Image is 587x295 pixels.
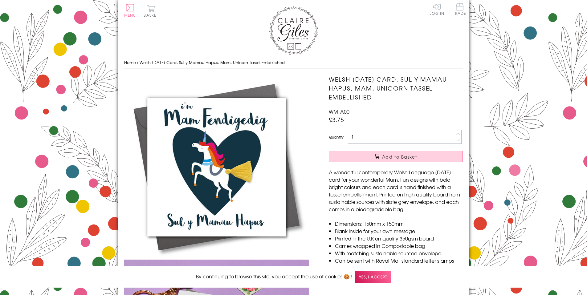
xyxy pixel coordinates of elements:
span: Menu [124,12,136,18]
span: Add to Basket [382,154,417,160]
button: Basket [143,5,160,17]
li: Blank inside for your own message [335,227,463,235]
h1: Welsh [DATE] Card, Sul y Mamau Hapus, Mam, Unicorn Tassel Embellished [329,75,463,101]
button: Menu [124,4,136,17]
span: Welsh [DATE] Card, Sul y Mamau Hapus, Mam, Unicorn Tassel Embellished [140,59,285,65]
span: WMTA001 [329,108,352,115]
li: Can be sent with Royal Mail standard letter stamps [335,257,463,264]
p: A wonderful contemporary Welsh Language [DATE] card for your wonderful Mum. Fun designs with bold... [329,168,463,213]
label: Quantity [329,134,344,140]
li: With matching sustainable sourced envelope [335,249,463,257]
a: Log In [430,3,444,15]
span: Yes, I accept [355,271,391,283]
span: £3.75 [329,115,344,124]
img: Claire Giles Greetings Cards [269,6,318,55]
img: Welsh Mother's Day Card, Sul y Mamau Hapus, Mam, Unicorn Tassel Embellished [124,75,309,260]
button: Add to Basket [329,151,463,162]
li: Dimensions: 150mm x 150mm [335,220,463,227]
span: Trade [453,3,466,15]
a: Trade [453,3,466,16]
li: Comes wrapped in Compostable bag [335,242,463,249]
li: Printed in the U.K on quality 350gsm board [335,235,463,242]
span: › [137,59,138,65]
a: Home [124,59,136,65]
nav: breadcrumbs [124,56,463,69]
